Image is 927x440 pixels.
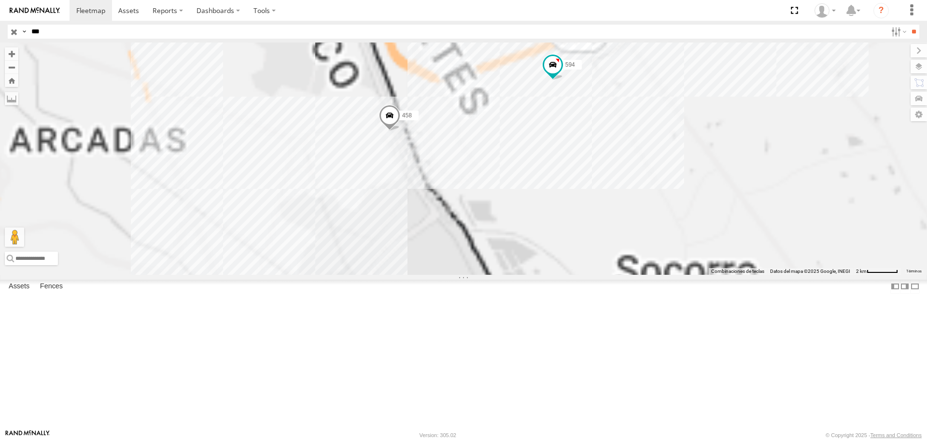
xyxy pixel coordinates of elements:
[4,280,34,294] label: Assets
[811,3,839,18] div: MANUEL HERNANDEZ
[910,280,920,294] label: Hide Summary Table
[565,61,575,68] span: 594
[873,3,889,18] i: ?
[5,92,18,105] label: Measure
[900,280,910,294] label: Dock Summary Table to the Right
[853,268,901,275] button: Escala del mapa: 2 km por 61 píxeles
[871,432,922,438] a: Terms and Conditions
[856,269,867,274] span: 2 km
[770,269,850,274] span: Datos del mapa ©2025 Google, INEGI
[420,432,456,438] div: Version: 305.02
[35,280,68,294] label: Fences
[906,269,922,273] a: Términos
[20,25,28,39] label: Search Query
[10,7,60,14] img: rand-logo.svg
[5,227,24,247] button: Arrastra al hombrecito al mapa para abrir Street View
[711,268,764,275] button: Combinaciones de teclas
[826,432,922,438] div: © Copyright 2025 -
[887,25,908,39] label: Search Filter Options
[890,280,900,294] label: Dock Summary Table to the Left
[5,47,18,60] button: Zoom in
[911,108,927,121] label: Map Settings
[402,113,412,119] span: 458
[5,430,50,440] a: Visit our Website
[5,74,18,87] button: Zoom Home
[5,60,18,74] button: Zoom out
